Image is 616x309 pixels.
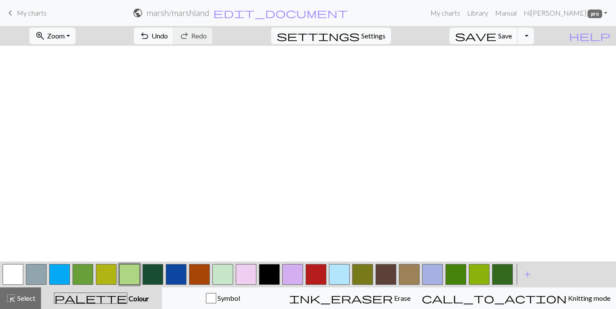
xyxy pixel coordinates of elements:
[146,8,209,18] h2: marsh / marshland
[47,32,65,40] span: Zoom
[127,294,149,303] span: Colour
[455,30,496,42] span: save
[16,294,35,302] span: Select
[427,4,464,22] a: My charts
[284,287,416,309] button: Erase
[54,292,127,304] span: palette
[567,294,610,302] span: Knitting mode
[152,32,168,40] span: Undo
[416,287,616,309] button: Knitting mode
[139,30,150,42] span: undo
[5,6,47,20] a: My charts
[492,4,520,22] a: Manual
[569,30,610,42] span: help
[449,28,518,44] button: Save
[361,31,385,41] span: Settings
[17,9,47,17] span: My charts
[522,268,533,280] span: add
[393,294,411,302] span: Erase
[289,292,393,304] span: ink_eraser
[134,28,174,44] button: Undo
[162,287,284,309] button: Symbol
[29,28,76,44] button: Zoom
[277,31,360,41] i: Settings
[498,32,512,40] span: Save
[216,294,240,302] span: Symbol
[520,4,611,22] a: Hi[PERSON_NAME] pro
[464,4,492,22] a: Library
[588,10,602,18] span: pro
[5,7,16,19] span: keyboard_arrow_left
[213,7,348,19] span: edit_document
[6,292,16,304] span: highlight_alt
[35,30,45,42] span: zoom_in
[422,292,567,304] span: call_to_action
[277,30,360,42] span: settings
[271,28,391,44] button: SettingsSettings
[133,7,143,19] span: public
[41,287,162,309] button: Colour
